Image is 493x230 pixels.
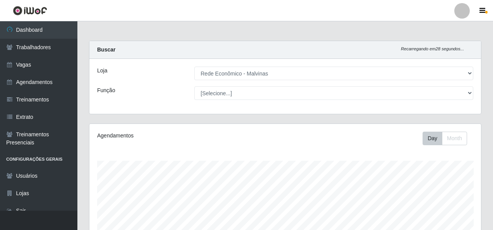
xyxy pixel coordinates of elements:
img: CoreUI Logo [13,6,47,15]
i: Recarregando em 28 segundos... [401,46,464,51]
div: Toolbar with button groups [423,132,473,145]
div: First group [423,132,467,145]
label: Função [97,86,115,94]
button: Day [423,132,442,145]
label: Loja [97,67,107,75]
strong: Buscar [97,46,115,53]
div: Agendamentos [97,132,247,140]
button: Month [442,132,467,145]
